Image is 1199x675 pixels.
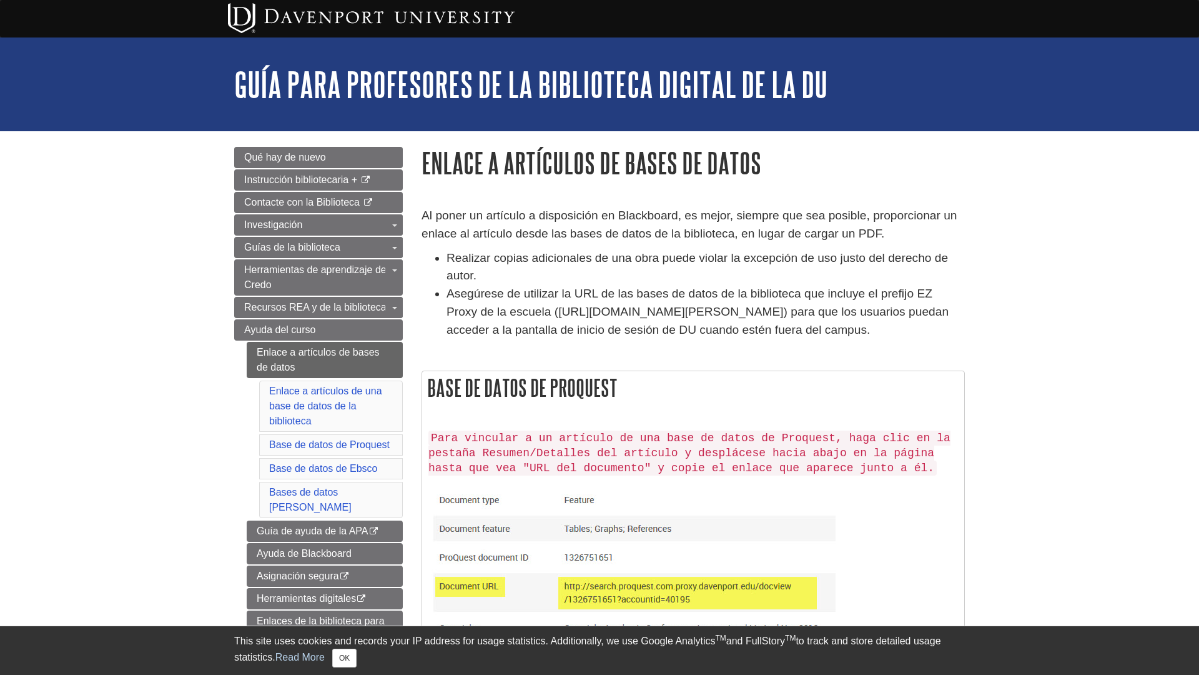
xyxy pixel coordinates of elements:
[234,237,403,258] a: Guías de la biblioteca
[368,527,379,536] i: This link opens in a new window
[247,342,403,378] a: Enlace a artículos de bases de datos
[269,487,352,512] a: Bases de datos [PERSON_NAME]
[244,219,302,230] span: Investigación
[228,3,515,33] img: Davenport University
[360,176,370,184] i: This link opens in a new window
[362,199,373,207] i: This link opens in a new window
[422,147,965,179] h1: Enlace a artículos de bases de datos
[244,242,340,252] span: Guías de la biblioteca
[447,285,965,339] li: Asegúrese de utilizar la URL de las bases de datos de la biblioteca que incluye el prefijo EZ Pro...
[244,152,326,162] span: Qué hay de nuevo
[234,634,965,667] div: This site uses cookies and records your IP address for usage statistics. Additionally, we use Goo...
[244,197,360,207] span: Contacte con la Biblioteca
[234,169,403,191] a: Instrucción bibliotecaria +
[785,634,796,642] sup: TM
[247,566,403,587] a: Asignación segura
[339,572,350,581] i: This link opens in a new window
[244,264,387,290] span: Herramientas de aprendizaje de Credo
[234,65,827,104] a: Guía para profesores de la biblioteca digital de la DU
[275,652,325,662] a: Read More
[234,319,403,341] a: Ayuda del curso
[234,297,403,318] a: Recursos REA y de la biblioteca
[356,595,367,603] i: This link opens in a new window
[244,174,357,185] span: Instrucción bibliotecaria +
[332,649,357,667] button: Close
[269,463,377,474] a: Base de datos de Ebsco
[234,214,403,236] a: Investigación
[247,521,403,542] a: Guía de ayuda de la APA
[269,439,390,450] a: Base de datos de Proquest
[234,147,403,168] a: Qué hay de nuevo
[244,324,315,335] span: Ayuda del curso
[428,431,950,476] code: Para vincular a un artículo de una base de datos de Proquest, haga clic en la pestaña Resumen/Det...
[247,543,403,564] a: Ayuda de Blackboard
[422,207,965,243] p: Al poner un artículo a disposición en Blackboard, es mejor, siempre que sea posible, proporcionar...
[269,386,382,426] a: Enlace a artículos de una base de datos de la biblioteca
[234,192,403,213] a: Contacte con la Biblioteca
[234,259,403,296] a: Herramientas de aprendizaje de Credo
[244,302,387,312] span: Recursos REA y de la biblioteca
[247,611,403,647] a: Enlaces de la biblioteca para los shells del curso
[422,371,964,404] h2: Base de datos de Proquest
[715,634,726,642] sup: TM
[447,249,965,286] li: Realizar copias adicionales de una obra puede violar la excepción de uso justo del derecho de autor.
[247,588,403,609] a: Herramientas digitales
